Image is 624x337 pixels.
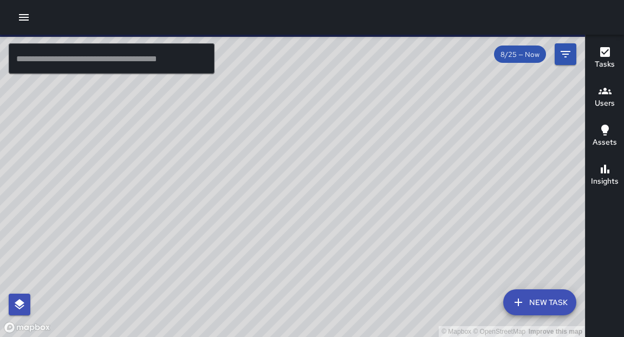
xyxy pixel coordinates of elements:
[595,59,615,70] h6: Tasks
[595,98,615,109] h6: Users
[494,50,546,59] span: 8/25 — Now
[586,117,624,156] button: Assets
[593,137,617,148] h6: Assets
[503,289,576,315] button: New Task
[555,43,576,65] button: Filters
[586,78,624,117] button: Users
[591,176,619,187] h6: Insights
[586,39,624,78] button: Tasks
[586,156,624,195] button: Insights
